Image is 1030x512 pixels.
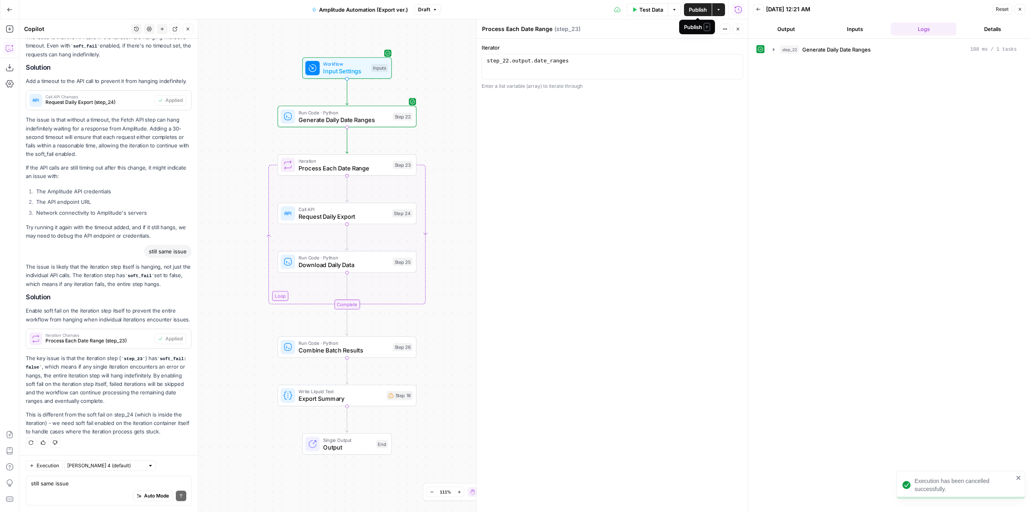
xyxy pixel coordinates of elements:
[376,440,388,448] div: End
[627,3,668,16] button: Test Data
[26,223,192,240] p: Try running it again with the timeout added, and if it still hangs, we may need to debug the API ...
[639,6,663,14] span: Test Data
[323,60,367,68] span: Workflow
[45,95,151,99] span: Call API Changes
[144,245,192,258] div: still same issue
[802,46,871,54] span: Generate Daily Date Ranges
[70,44,100,49] code: soft_fail
[299,394,383,403] span: Export Summary
[393,112,412,120] div: Step 22
[323,443,373,452] span: Output
[26,354,192,405] p: The key issue is that the iteration step ( ) has , which means if any single iteration encounters...
[346,358,348,384] g: Edge from step_26 to step_18
[125,274,154,278] code: soft_fail
[299,158,389,165] span: Iteration
[346,224,348,251] g: Edge from step_24 to step_25
[37,462,59,469] span: Execution
[334,300,360,310] div: Complete
[346,406,348,433] g: Edge from step_18 to end
[165,335,183,342] span: Applied
[996,6,1009,13] span: Reset
[278,251,416,272] div: Run Code · PythonDownload Daily DataStep 25
[121,357,145,361] code: step_23
[440,489,451,495] span: 111%
[144,492,169,500] span: Auto Mode
[45,337,151,344] span: Process Each Date Range (step_23)
[299,254,389,261] span: Run Code · Python
[278,336,416,358] div: Run Code · PythonCombine Batch ResultsStep 26
[26,307,192,323] p: Enable soft fail on the iteration step itself to prevent the entire workflow from hanging when in...
[26,410,192,436] p: This is different from the soft fail on step_24 (which is inside the iteration) - we need soft fa...
[768,43,1022,56] button: 108 ms / 1 tasks
[26,263,192,288] p: The issue is likely that the iteration step itself is hanging, not just the individual API calls....
[299,115,389,124] span: Generate Daily Date Ranges
[34,187,192,195] li: The Amplitude API credentials
[970,46,1017,53] span: 108 ms / 1 tasks
[992,4,1012,15] button: Reset
[822,23,888,35] button: Inputs
[704,23,710,31] span: P
[393,161,412,169] div: Step 23
[960,23,1025,35] button: Details
[278,385,416,406] div: Write Liquid TextExport SummaryStep 18
[414,4,441,15] button: Draft
[482,44,743,52] label: Iterator
[299,346,389,354] span: Combine Batch Results
[299,261,389,269] span: Download Daily Data
[26,64,192,71] h2: Solution
[26,77,192,85] p: Add a timeout to the API call to prevent it from hanging indefinitely.
[154,334,186,344] button: Applied
[299,206,389,213] span: Call API
[392,209,412,218] div: Step 24
[278,433,416,454] div: Single OutputOutputEnd
[299,109,389,116] span: Run Code · Python
[154,95,186,106] button: Applied
[165,97,183,104] span: Applied
[278,154,416,176] div: LoopIterationProcess Each Date RangeStep 23
[26,460,63,471] button: Execution
[684,3,712,16] button: Publish
[323,436,373,444] span: Single Output
[299,164,389,172] span: Process Each Date Range
[323,67,367,76] span: Input Settings
[393,258,412,266] div: Step 25
[482,25,552,33] textarea: Process Each Date Range
[24,25,129,33] div: Copilot
[346,309,348,336] g: Edge from step_23-iteration-end to step_26
[371,64,388,72] div: Inputs
[299,340,389,347] span: Run Code · Python
[387,391,413,400] div: Step 18
[26,164,192,180] p: If the API calls are still timing out after this change, it might indicate an issue with:
[1016,475,1022,481] button: close
[684,23,710,31] div: Publish
[753,23,819,35] button: Output
[299,212,389,221] span: Request Daily Export
[67,462,144,470] input: Claude Sonnet 4 (default)
[346,79,348,105] g: Edge from start to step_22
[780,46,799,54] span: step_22
[278,106,416,127] div: Run Code · PythonGenerate Daily Date RangesStep 22
[34,209,192,217] li: Network connectivity to Amplitude's servers
[133,491,173,501] button: Auto Mode
[34,198,192,206] li: The API endpoint URL
[278,57,416,79] div: WorkflowInput SettingsInputs
[45,333,151,337] span: Iteration Changes
[346,176,348,202] g: Edge from step_23 to step_24
[346,127,348,153] g: Edge from step_22 to step_23
[299,388,383,395] span: Write Liquid Text
[278,203,416,224] div: Call APIRequest Daily ExportStep 24
[393,343,412,351] div: Step 26
[891,23,956,35] button: Logs
[418,6,430,13] span: Draft
[319,6,408,14] span: Amplitude Automation (Export ver.)
[278,300,416,310] div: Complete
[689,6,707,14] span: Publish
[482,83,743,90] div: Enter a list variable (array) to iterate through
[554,25,581,33] span: ( step_23 )
[26,116,192,158] p: The issue is that without a timeout, the Fetch API step can hang indefinitely waiting for a respo...
[915,477,1014,493] div: Execution has been cancelled successfully.
[45,99,151,106] span: Request Daily Export (step_24)
[26,293,192,301] h2: Solution
[26,33,192,59] p: The issue is that the API calls in the iteration are hanging without a timeout. Even with enabled...
[307,3,413,16] button: Amplitude Automation (Export ver.)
